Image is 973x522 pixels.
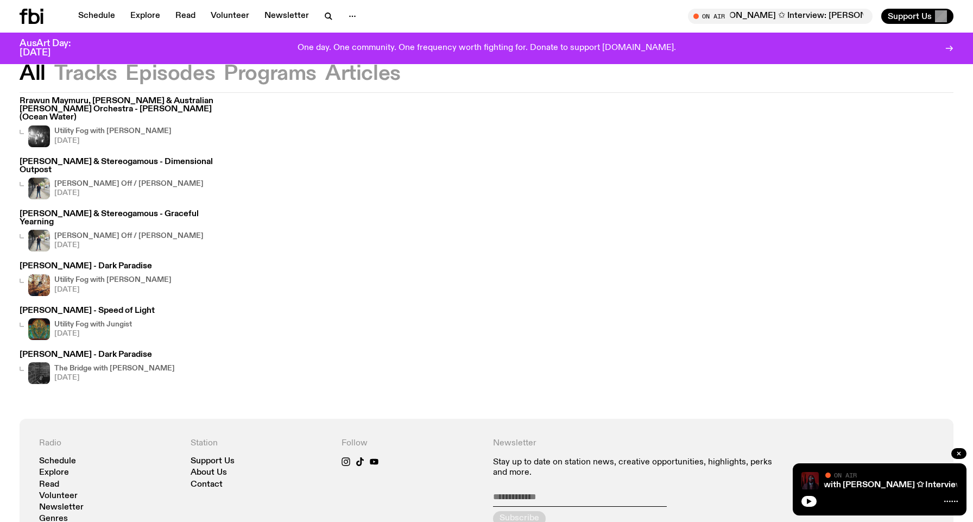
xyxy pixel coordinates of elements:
img: Man Standing in front of red back drop with sunglasses on [801,472,819,489]
a: Newsletter [258,9,315,24]
p: Stay up to date on station news, creative opportunities, highlights, perks and more. [493,457,782,478]
h3: Rrawun Maymuru, [PERSON_NAME] & Australian [PERSON_NAME] Orchestra - [PERSON_NAME] (Ocean Water) [20,97,228,122]
h4: Station [191,438,329,449]
a: Read [39,481,59,489]
button: All [20,64,46,84]
span: Support Us [888,11,932,21]
span: [DATE] [54,286,172,293]
span: On Air [834,471,857,479]
a: Explore [39,469,69,477]
button: Support Us [881,9,953,24]
span: [DATE] [54,190,204,197]
a: [PERSON_NAME] - Dark ParadiseThe Bridge with [PERSON_NAME][DATE] [20,351,175,384]
a: [PERSON_NAME] - Dark ParadiseCover for billy woods' album GolliwogUtility Fog with [PERSON_NAME][... [20,262,172,295]
h3: [PERSON_NAME] - Dark Paradise [20,351,175,359]
a: Rrawun Maymuru, [PERSON_NAME] & Australian [PERSON_NAME] Orchestra - [PERSON_NAME] (Ocean Water)C... [20,97,228,147]
h4: Follow [342,438,480,449]
h3: [PERSON_NAME] - Speed of Light [20,307,155,315]
h3: AusArt Day: [DATE] [20,39,89,58]
h4: Radio [39,438,178,449]
span: [DATE] [54,137,172,144]
span: [DATE] [54,374,175,381]
span: [DATE] [54,242,204,249]
h4: [PERSON_NAME] Off / [PERSON_NAME] [54,232,204,240]
button: Tracks [54,64,117,84]
h4: Utility Fog with [PERSON_NAME] [54,128,172,135]
span: [DATE] [54,330,132,337]
a: [PERSON_NAME] & Stereogamous - Dimensional OutpostCharlie Owen standing in front of the fbi radio... [20,158,228,199]
button: On AirArvos with [PERSON_NAME] ✩ Interview: [PERSON_NAME] [688,9,873,24]
button: Articles [325,64,401,84]
h4: The Bridge with [PERSON_NAME] [54,365,175,372]
a: Read [169,9,202,24]
img: Charlie Owen standing in front of the fbi radio station [28,230,50,251]
a: [PERSON_NAME] - Speed of LightUtility Fog with Jungist[DATE] [20,307,155,340]
img: Cover for billy woods' album Golliwog [28,274,50,296]
img: Cover to feeo's album Goodness [28,125,50,147]
button: Programs [224,64,317,84]
a: Volunteer [204,9,256,24]
a: [PERSON_NAME] & Stereogamous - Graceful YearningCharlie Owen standing in front of the fbi radio s... [20,210,228,251]
a: Newsletter [39,504,84,512]
h4: Utility Fog with Jungist [54,321,132,328]
h4: Utility Fog with [PERSON_NAME] [54,276,172,284]
h3: [PERSON_NAME] - Dark Paradise [20,262,172,271]
a: About Us [191,469,227,477]
a: Schedule [72,9,122,24]
p: One day. One community. One frequency worth fighting for. Donate to support [DOMAIN_NAME]. [298,43,676,53]
a: Schedule [39,457,76,466]
img: Charlie Owen standing in front of the fbi radio station [28,178,50,199]
a: Support Us [191,457,235,466]
h3: [PERSON_NAME] & Stereogamous - Graceful Yearning [20,210,228,227]
h4: [PERSON_NAME] Off / [PERSON_NAME] [54,180,204,187]
a: Explore [124,9,167,24]
a: Volunteer [39,492,78,500]
h3: [PERSON_NAME] & Stereogamous - Dimensional Outpost [20,158,228,174]
button: Episodes [125,64,215,84]
a: Contact [191,481,223,489]
h4: Newsletter [493,438,782,449]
